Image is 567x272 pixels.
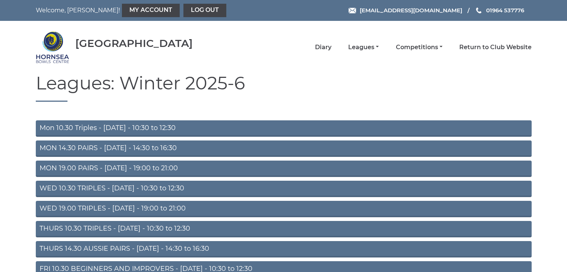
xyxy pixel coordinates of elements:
a: Competitions [396,43,442,51]
a: MON 14.30 PAIRS - [DATE] - 14:30 to 16:30 [36,140,532,157]
span: 01964 537776 [486,7,524,14]
img: Email [349,8,356,13]
div: [GEOGRAPHIC_DATA] [75,38,193,49]
a: Leagues [348,43,379,51]
a: My Account [122,4,180,17]
a: MON 19.00 PAIRS - [DATE] - 19:00 to 21:00 [36,161,532,177]
span: [EMAIL_ADDRESS][DOMAIN_NAME] [359,7,462,14]
nav: Welcome, [PERSON_NAME]! [36,4,236,17]
h1: Leagues: Winter 2025-6 [36,73,532,102]
a: Email [EMAIL_ADDRESS][DOMAIN_NAME] [349,6,462,15]
a: Log out [183,4,226,17]
a: Mon 10.30 Triples - [DATE] - 10:30 to 12:30 [36,120,532,137]
a: WED 19.00 TRIPLES - [DATE] - 19:00 to 21:00 [36,201,532,217]
img: Hornsea Bowls Centre [36,31,69,64]
a: Diary [315,43,331,51]
a: THURS 14.30 AUSSIE PAIRS - [DATE] - 14:30 to 16:30 [36,241,532,257]
a: Return to Club Website [459,43,532,51]
a: THURS 10.30 TRIPLES - [DATE] - 10:30 to 12:30 [36,221,532,237]
a: WED 10.30 TRIPLES - [DATE] - 10:30 to 12:30 [36,181,532,197]
img: Phone us [476,7,481,13]
a: Phone us 01964 537776 [475,6,524,15]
